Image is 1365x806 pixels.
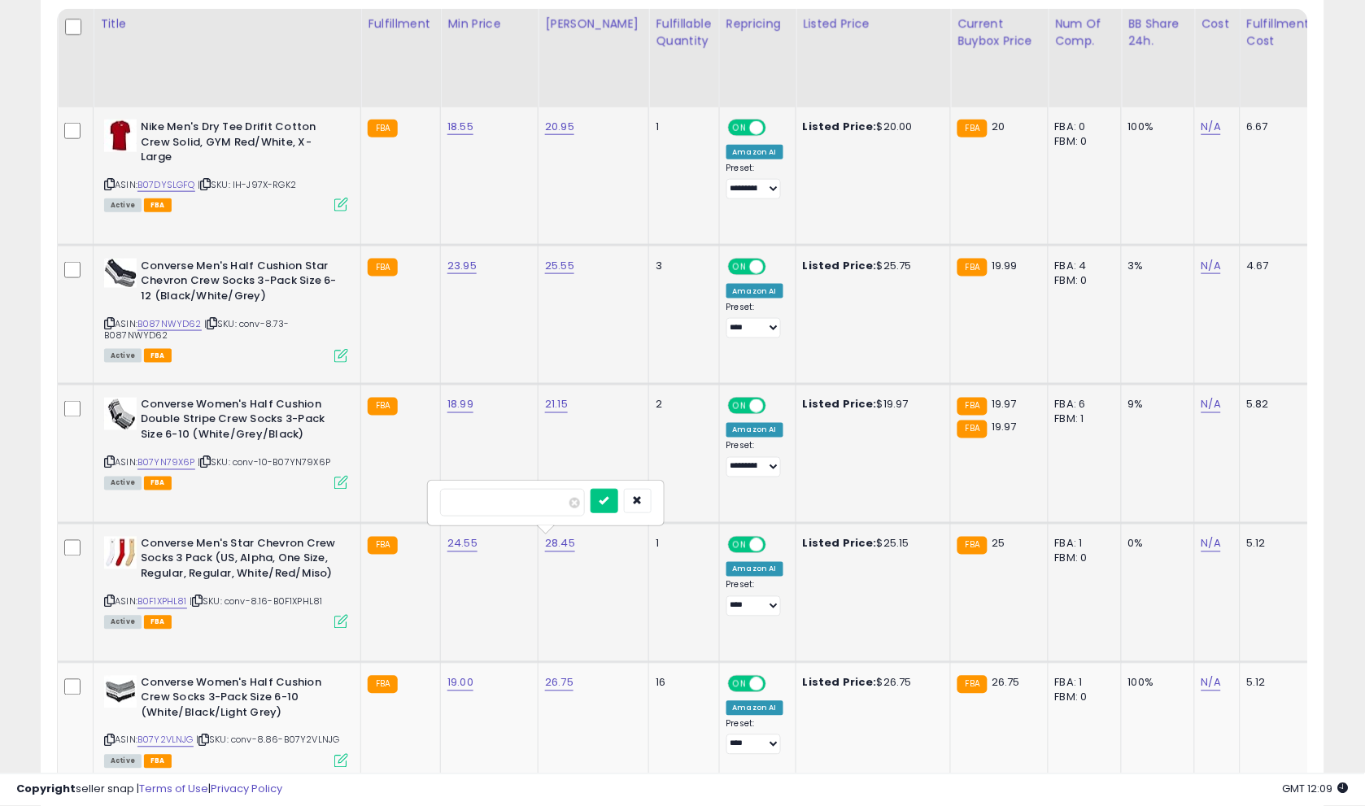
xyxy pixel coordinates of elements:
div: Amazon AI [726,701,783,716]
div: FBM: 0 [1055,551,1109,566]
div: 1 [656,537,706,551]
span: 19.97 [992,420,1017,435]
span: OFF [763,260,789,274]
img: 41EnOxYbOgL._SL40_.jpg [104,398,137,430]
a: 19.00 [447,675,473,691]
div: Preset: [726,302,783,338]
div: $19.97 [803,398,938,412]
small: FBA [368,120,398,137]
b: Listed Price: [803,119,877,134]
span: 25 [992,536,1005,551]
span: ON [730,538,750,551]
div: ASIN: [104,120,348,210]
div: ASIN: [104,537,348,627]
div: ASIN: [104,398,348,488]
div: 6.67 [1247,120,1304,134]
small: FBA [957,398,988,416]
div: Num of Comp. [1055,15,1114,50]
small: FBA [368,676,398,694]
a: Privacy Policy [211,782,282,797]
div: 1 [656,120,706,134]
small: FBA [957,420,988,438]
span: ON [730,399,750,412]
div: 100% [1128,120,1182,134]
span: FBA [144,198,172,212]
a: B07Y2VLNJG [137,734,194,747]
span: ON [730,677,750,691]
small: FBA [368,398,398,416]
div: Fulfillment Cost [1247,15,1310,50]
strong: Copyright [16,782,76,797]
span: All listings currently available for purchase on Amazon [104,198,142,212]
span: 26.75 [992,675,1020,691]
b: Listed Price: [803,258,877,273]
div: Repricing [726,15,789,33]
div: FBM: 0 [1055,691,1109,705]
img: 41jAvdeM2KL._SL40_.jpg [104,259,137,288]
a: B0F1XPHL81 [137,595,187,609]
div: Preset: [726,163,783,199]
span: OFF [763,677,789,691]
b: Converse Women's Half Cushion Double Stripe Crew Socks 3-Pack Size 6-10 (White/Grey/Black) [141,398,338,447]
a: 21.15 [545,397,568,413]
div: FBA: 1 [1055,537,1109,551]
div: Amazon AI [726,145,783,159]
small: FBA [957,676,988,694]
a: N/A [1201,258,1221,274]
b: Listed Price: [803,675,877,691]
div: Amazon AI [726,562,783,577]
a: B07DYSLGFQ [137,178,195,192]
div: $25.15 [803,537,938,551]
img: 21TdSjekmuL._SL40_.jpg [104,120,137,152]
span: 19.99 [992,258,1018,273]
a: B07YN79X6P [137,456,195,470]
small: FBA [368,537,398,555]
b: Converse Women's Half Cushion Crew Socks 3-Pack Size 6-10 (White/Black/Light Grey) [141,676,338,725]
div: 5.12 [1247,537,1304,551]
b: Nike Men's Dry Tee Drifit Cotton Crew Solid, GYM Red/White, X-Large [141,120,338,169]
b: Listed Price: [803,397,877,412]
b: Converse Men's Star Chevron Crew Socks 3 Pack (US, Alpha, One Size, Regular, Regular, White/Red/M... [141,537,338,586]
div: Fulfillment [368,15,434,33]
div: 5.82 [1247,398,1304,412]
a: 18.99 [447,397,473,413]
div: Listed Price [803,15,944,33]
div: $25.75 [803,259,938,273]
b: Listed Price: [803,536,877,551]
small: FBA [957,120,988,137]
div: $20.00 [803,120,938,134]
span: ON [730,260,750,274]
span: 19.97 [992,397,1017,412]
div: FBM: 0 [1055,134,1109,149]
span: | SKU: conv-10-B07YN79X6P [198,456,330,469]
a: N/A [1201,536,1221,552]
div: 9% [1128,398,1182,412]
span: 20 [992,119,1005,134]
div: Amazon AI [726,423,783,438]
a: N/A [1201,397,1221,413]
div: FBA: 1 [1055,676,1109,691]
a: 24.55 [447,536,478,552]
small: FBA [368,259,398,277]
span: FBA [144,477,172,490]
span: FBA [144,616,172,630]
span: ON [730,121,750,135]
div: FBA: 0 [1055,120,1109,134]
a: 25.55 [545,258,574,274]
span: | SKU: conv-8.73-B087NWYD62 [104,317,290,342]
span: OFF [763,121,789,135]
div: Preset: [726,580,783,616]
div: Amazon AI [726,284,783,298]
span: | SKU: conv-8.16-B0F1XPHL81 [190,595,323,608]
a: B087NWYD62 [137,317,202,331]
a: N/A [1201,119,1221,135]
a: 20.95 [545,119,574,135]
a: 26.75 [545,675,573,691]
div: FBM: 0 [1055,273,1109,288]
a: 18.55 [447,119,473,135]
span: OFF [763,538,789,551]
span: FBA [144,349,172,363]
span: All listings currently available for purchase on Amazon [104,755,142,769]
small: FBA [957,537,988,555]
span: All listings currently available for purchase on Amazon [104,477,142,490]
